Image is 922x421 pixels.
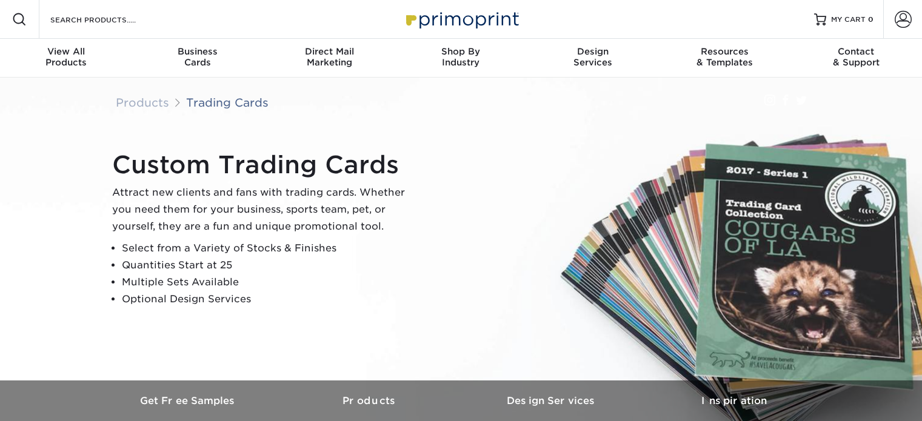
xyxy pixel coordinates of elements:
div: Industry [395,46,527,68]
a: Get Free Samples [98,380,279,421]
a: Trading Cards [186,96,269,109]
a: Design Services [461,380,643,421]
div: Services [527,46,658,68]
li: Optional Design Services [122,291,415,308]
a: Products [279,380,461,421]
h3: Design Services [461,395,643,406]
a: Contact& Support [790,39,922,78]
a: Direct MailMarketing [264,39,395,78]
p: Attract new clients and fans with trading cards. Whether you need them for your business, sports ... [112,184,415,235]
span: 0 [868,15,874,24]
span: Resources [658,46,790,57]
input: SEARCH PRODUCTS..... [49,12,167,27]
a: Inspiration [643,380,825,421]
span: Shop By [395,46,527,57]
h1: Custom Trading Cards [112,150,415,179]
div: Cards [132,46,263,68]
a: Shop ByIndustry [395,39,527,78]
div: & Support [790,46,922,68]
li: Multiple Sets Available [122,274,415,291]
span: Business [132,46,263,57]
h3: Get Free Samples [98,395,279,406]
span: MY CART [831,15,866,25]
a: DesignServices [527,39,658,78]
a: Resources& Templates [658,39,790,78]
div: & Templates [658,46,790,68]
h3: Products [279,395,461,406]
li: Quantities Start at 25 [122,257,415,274]
a: Products [116,96,169,109]
span: Design [527,46,658,57]
h3: Inspiration [643,395,825,406]
div: Marketing [264,46,395,68]
img: Primoprint [401,6,522,32]
li: Select from a Variety of Stocks & Finishes [122,240,415,257]
a: BusinessCards [132,39,263,78]
span: Direct Mail [264,46,395,57]
span: Contact [790,46,922,57]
